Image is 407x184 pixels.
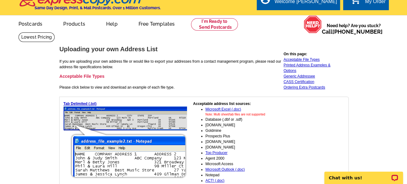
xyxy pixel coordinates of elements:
a: Ordering Extra Postcards [284,85,325,90]
td: Please click below to view and download an example of each file type. [59,46,283,96]
a: Free Templates [129,16,185,31]
a: Microsoft Excel (.doc) [206,107,241,111]
a: CASS Certification [284,80,314,84]
a: Tab Delimited (.txt) [64,102,97,106]
span: Call [322,28,383,35]
iframe: LiveChat chat widget [320,165,407,184]
img: help [304,15,322,33]
strong: Acceptable address list sources: [193,102,251,106]
li: Database (.dbf or .sdf) [206,117,293,122]
a: Microsoft Outlook (.doc) [206,167,245,172]
li: Agent 2000 [206,156,293,161]
h3: Acceptable File Types [60,73,282,79]
span: Need help? Are you stuck? [322,23,386,35]
h1: Uploading your own Address List [60,46,282,52]
a: [PHONE_NUMBER] [332,28,383,35]
h4: Same Day Design, Print, & Mail Postcards. Over 1 Million Customers. [35,6,161,10]
li: Goldmine [206,128,293,133]
li: Notepad [206,172,293,178]
li: Microsoft Access [206,161,293,167]
a: ACT! (.doc) [206,178,224,183]
li: Prospects Plus [206,133,293,139]
li: [DOMAIN_NAME] [206,122,293,128]
a: Generic Addressee [284,74,315,78]
a: Help [96,16,127,31]
a: Acceptable File Types [284,57,320,62]
strong: On this page: [284,52,307,56]
a: Printed Address Examples & Options [284,63,330,73]
a: Products [53,16,95,31]
li: [DOMAIN_NAME] [206,144,293,150]
a: Top Producer [206,151,227,155]
p: If you are uploading your own address file or would like to export your addresses from a contact ... [60,59,282,70]
li: Note: Multi sheet/tab files are not supported [206,112,293,117]
li: [DOMAIN_NAME] [206,139,293,144]
img: txt file [64,107,187,180]
a: Postcards [9,16,52,31]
